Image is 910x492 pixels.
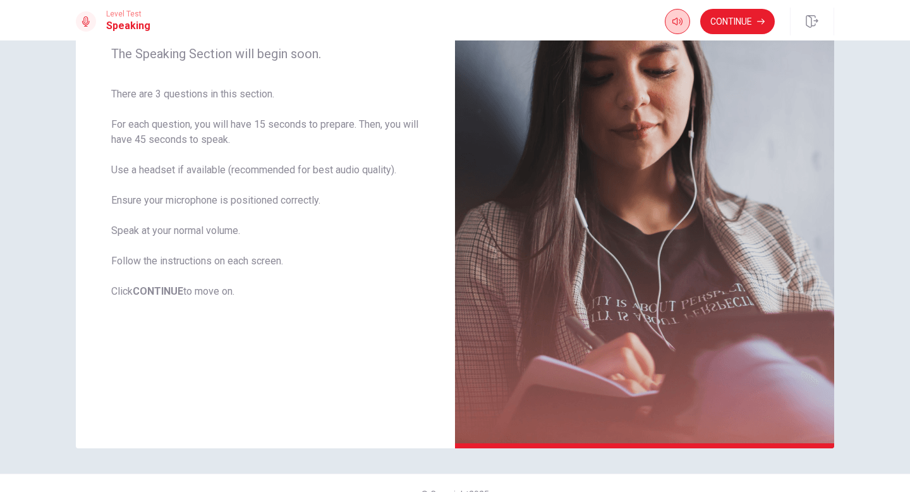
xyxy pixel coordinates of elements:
[133,285,183,297] b: CONTINUE
[111,87,420,299] span: There are 3 questions in this section. For each question, you will have 15 seconds to prepare. Th...
[700,9,775,34] button: Continue
[106,18,150,34] h1: Speaking
[111,46,420,61] span: The Speaking Section will begin soon.
[106,9,150,18] span: Level Test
